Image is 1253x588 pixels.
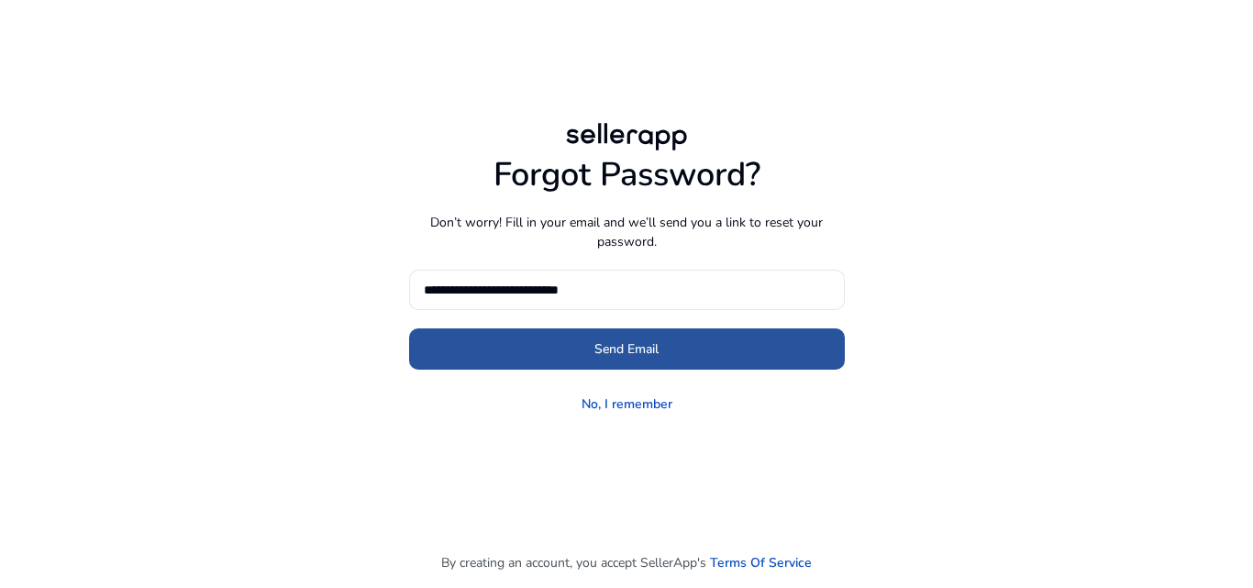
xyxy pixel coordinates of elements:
[409,155,845,194] h1: Forgot Password?
[594,339,659,359] span: Send Email
[710,553,812,572] a: Terms Of Service
[582,394,672,414] a: No, I remember
[409,213,845,251] p: Don’t worry! Fill in your email and we’ll send you a link to reset your password.
[409,328,845,370] button: Send Email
